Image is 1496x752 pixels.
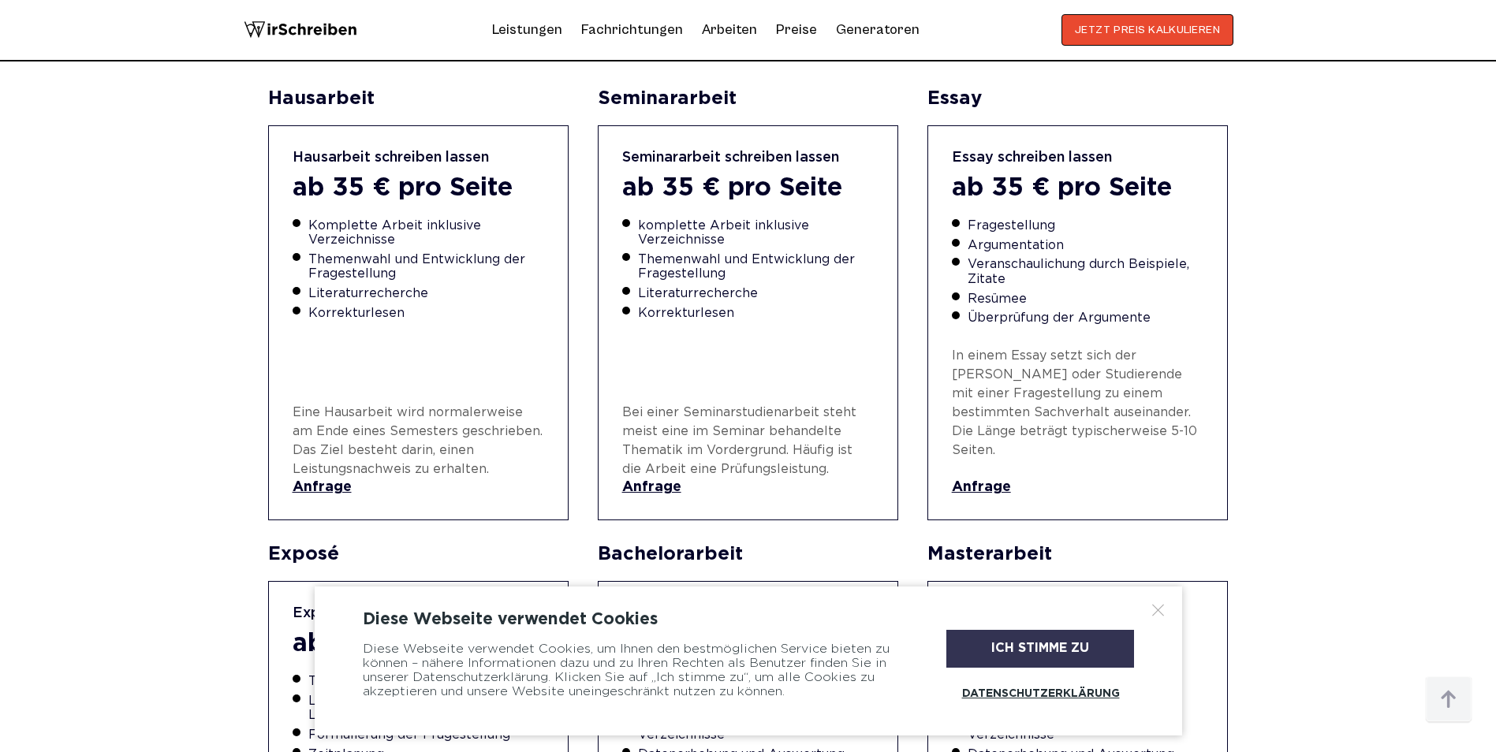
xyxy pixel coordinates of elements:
[638,287,875,301] li: Literaturrecherche
[952,150,1204,166] div: Essay schreiben lassen
[638,307,875,321] li: Korrekturlesen
[776,21,817,38] a: Preise
[952,174,1204,203] div: ab 35 € pro Seite
[702,17,757,43] a: Arbeiten
[293,479,545,496] a: Anfrage
[968,219,1204,233] li: Fragestellung
[308,219,545,248] li: Komplette Arbeit inklusive Verzeichnisse
[308,675,545,689] li: Themenfindung
[363,630,907,712] div: Diese Webseite verwendet Cookies, um Ihnen den bestmöglichen Service bieten zu können – nähere In...
[244,14,357,46] img: logo wirschreiben
[308,253,545,282] li: Themenwahl und Entwicklung der Fragestellung
[308,728,545,743] li: Formulierung der Fragestellung
[622,479,875,496] a: Anfrage
[268,88,569,110] div: Hausarbeit
[968,258,1204,287] li: Veranschaulichung durch Beispiele, Zitate
[308,694,545,724] li: Literaturrecherche und Literaturanalyse
[308,307,545,321] li: Korrekturlesen
[293,150,545,166] div: Hausarbeit schreiben lassen
[598,544,899,566] div: Bachelorarbeit
[968,311,1204,326] li: Überprüfung der Argumente
[622,150,875,166] div: Seminararbeit schreiben lassen
[293,605,545,622] div: Exposé schreiben lassen
[946,630,1134,668] div: Ich stimme zu
[836,17,920,43] a: Generatoren
[293,630,545,659] div: ab 35 € pro Seite
[927,544,1229,566] div: Masterarbeit
[268,544,569,566] div: Exposé
[1425,676,1472,724] img: button top
[581,17,683,43] a: Fachrichtungen
[968,239,1204,253] li: Argumentation
[952,347,1204,460] p: In einem Essay setzt sich der [PERSON_NAME] oder Studierende mit einer Fragestellung zu einem bes...
[293,174,545,203] div: ab 35 € pro Seite
[622,174,875,203] div: ab 35 € pro Seite
[492,17,562,43] a: Leistungen
[946,676,1134,712] a: Datenschutzerklärung
[622,404,875,479] p: Bei einer Seminarstudienarbeit steht meist eine im Seminar behandelte Thematik im Vordergrund. Hä...
[952,479,1204,496] a: Anfrage
[363,610,1134,629] div: Diese Webseite verwendet Cookies
[638,253,875,282] li: Themenwahl und Entwicklung der Fragestellung
[927,88,1229,110] div: Essay
[968,292,1204,307] li: Resümee
[638,219,875,248] li: komplette Arbeit inklusive Verzeichnisse
[293,404,545,479] p: Eine Hausarbeit wird normalerweise am Ende eines Semesters geschrieben. Das Ziel besteht darin, e...
[598,88,899,110] div: Seminararbeit
[1061,14,1234,46] button: JETZT PREIS KALKULIEREN
[308,287,545,301] li: Literaturrecherche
